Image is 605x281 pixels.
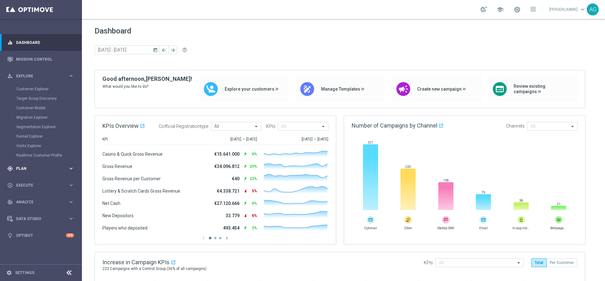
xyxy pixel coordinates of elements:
[6,270,12,276] i: settings
[15,271,34,275] a: Settings
[66,233,74,237] div: +10
[7,227,74,244] div: Optibot
[68,165,74,171] i: keyboard_arrow_right
[7,74,74,79] button: person_search Explore keyboard_arrow_right
[16,167,68,170] span: Plan
[16,124,66,129] a: Segmentation Explorer
[7,199,13,205] i: track_changes
[7,73,68,79] div: Explore
[16,143,66,148] a: Visits Explorer
[587,3,599,15] div: AG
[7,182,13,188] i: play_circle_outline
[7,73,13,79] i: person_search
[68,73,74,79] i: keyboard_arrow_right
[16,96,66,101] a: Target Group Discovery
[16,84,81,94] div: Customer Explorer
[16,51,74,68] a: Mission Control
[16,34,74,51] a: Dashboard
[16,151,81,160] div: Realtime Customer Profile
[7,233,13,238] i: lightbulb
[7,182,68,188] div: Execute
[7,34,74,51] div: Dashboard
[16,113,81,122] div: Migration Explorer
[497,6,504,13] span: school
[16,105,66,111] a: Customer Model
[7,166,13,171] i: gps_fixed
[16,115,66,120] a: Migration Explorer
[16,183,68,187] span: Execute
[16,227,66,244] a: Optibot
[16,103,81,113] div: Customer Model
[7,216,74,221] button: Data Studio keyboard_arrow_right
[7,40,74,45] button: equalizer Dashboard
[16,200,68,204] span: Analyze
[16,153,66,158] a: Realtime Customer Profile
[16,74,68,78] span: Explore
[7,216,68,222] div: Data Studio
[7,166,74,171] button: gps_fixed Plan keyboard_arrow_right
[16,134,66,139] a: Funnel Explorer
[16,94,81,103] div: Target Group Discovery
[16,141,81,151] div: Visits Explorer
[7,233,74,238] button: lightbulb Optibot +10
[7,200,74,205] button: track_changes Analyze keyboard_arrow_right
[16,132,81,141] div: Funnel Explorer
[68,182,74,188] i: keyboard_arrow_right
[7,183,74,188] button: play_circle_outline Execute keyboard_arrow_right
[16,122,81,132] div: Segmentation Explorer
[7,166,68,171] div: Plan
[549,5,587,14] a: [PERSON_NAME]keyboard_arrow_down
[7,199,68,205] div: Analyze
[16,217,68,221] span: Data Studio
[7,57,74,62] button: Mission Control
[7,51,74,68] div: Mission Control
[68,199,74,205] i: keyboard_arrow_right
[68,216,74,222] i: keyboard_arrow_right
[579,6,586,13] span: keyboard_arrow_down
[16,87,66,92] a: Customer Explorer
[7,40,13,45] i: equalizer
